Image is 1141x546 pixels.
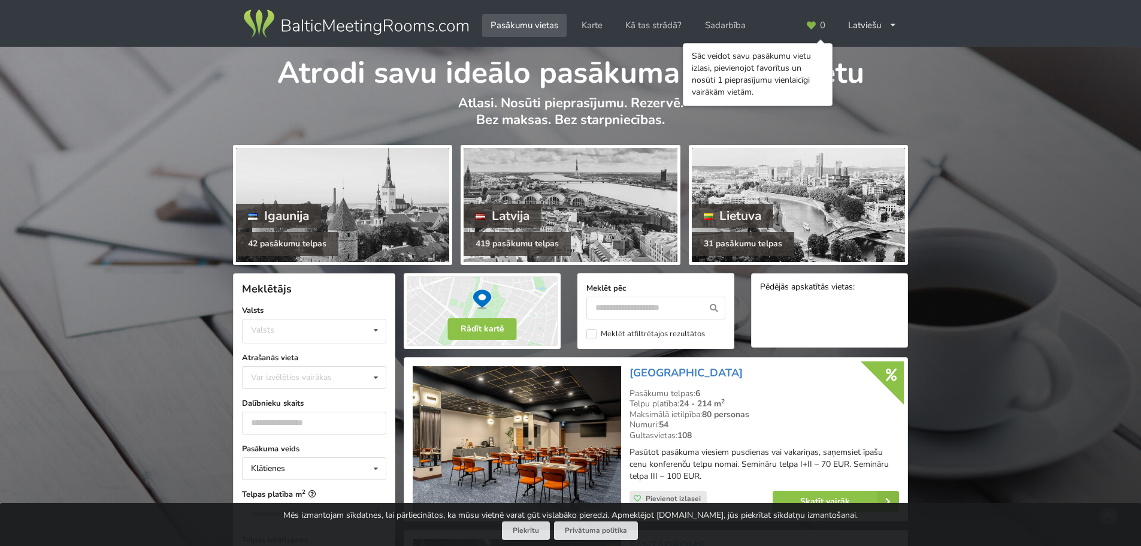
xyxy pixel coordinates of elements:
p: Pasūtot pasākuma viesiem pusdienas vai vakariņas, saņemsiet īpašu cenu konferenču telpu nomai. Se... [629,447,899,482]
strong: 54 [659,419,668,430]
span: Meklētājs [242,282,292,296]
a: Lietuva 31 pasākumu telpas [689,145,908,265]
a: Karte [573,14,611,37]
label: Dalībnieku skaits [242,397,386,409]
button: Rādīt kartē [448,318,517,340]
div: Igaunija [236,204,321,228]
div: Gultasvietas: [629,430,899,441]
div: 31 pasākumu telpas [692,232,794,256]
div: Maksimālā ietilpība: [629,409,899,420]
h1: Atrodi savu ideālo pasākuma norises vietu [233,47,908,92]
label: Meklēt atfiltrētajos rezultātos [586,329,705,339]
label: Atrašanās vieta [242,352,386,364]
a: [GEOGRAPHIC_DATA] [629,366,743,380]
div: Latviešu [840,14,905,37]
a: Kā tas strādā? [617,14,690,37]
div: Lietuva [692,204,774,228]
div: Var izvēlēties vairākas [248,370,359,384]
a: Privātuma politika [554,521,638,540]
sup: 2 [302,488,305,496]
div: Pēdējās apskatītās vietas: [760,282,899,294]
p: Atlasi. Nosūti pieprasījumu. Rezervē. Bez maksas. Bez starpniecības. [233,95,908,141]
button: Piekrītu [502,521,550,540]
img: Baltic Meeting Rooms [241,7,471,41]
img: Rādīt kartē [404,273,561,349]
span: 0 [820,21,825,30]
div: Telpu platība: [629,399,899,409]
div: Numuri: [629,420,899,430]
div: Klātienes [251,464,285,473]
div: 42 pasākumu telpas [236,232,338,256]
strong: 24 - 214 m [679,398,725,409]
label: Telpas platība m [242,488,386,500]
div: Sāc veidot savu pasākumu vietu izlasi, pievienojot favorītus un nosūti 1 pieprasījumu vienlaicīgi... [692,50,824,98]
span: Pievienot izlasei [646,494,701,503]
label: Meklēt pēc [586,282,725,294]
sup: 2 [721,397,725,406]
label: Pasākuma veids [242,443,386,455]
strong: 108 [677,430,692,441]
label: Valsts [242,304,386,316]
img: Viesnīca | Rīga | Aston Hotel Riga [413,366,621,513]
div: 419 pasākumu telpas [464,232,571,256]
div: Latvija [464,204,541,228]
strong: 80 personas [702,409,749,420]
a: Latvija 419 pasākumu telpas [461,145,680,265]
a: Igaunija 42 pasākumu telpas [233,145,452,265]
a: Skatīt vairāk [773,491,899,512]
div: Pasākumu telpas: [629,388,899,399]
strong: 6 [695,388,700,399]
div: Valsts [251,325,274,335]
a: Sadarbība [697,14,754,37]
a: Pasākumu vietas [482,14,567,37]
